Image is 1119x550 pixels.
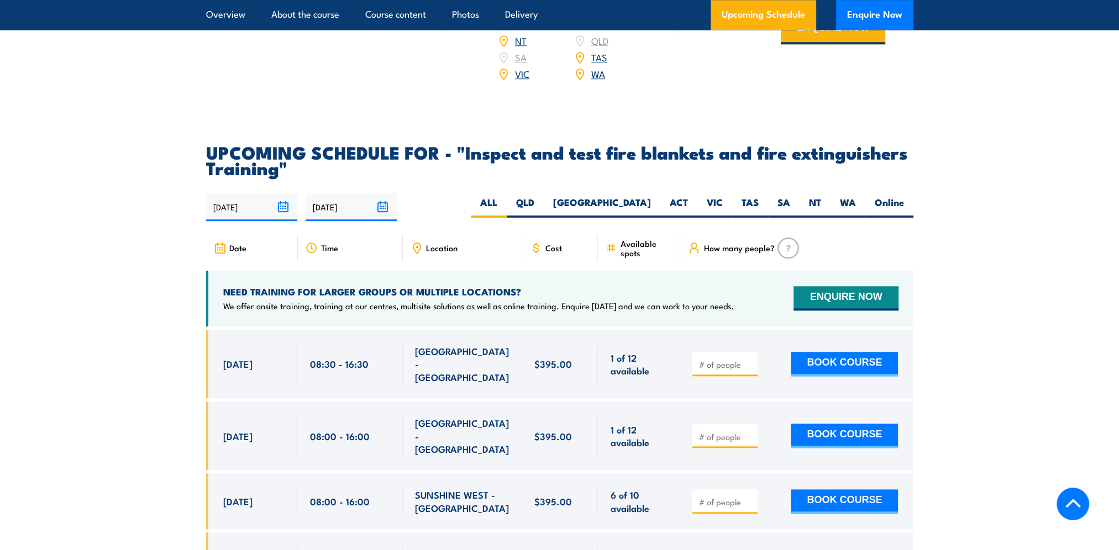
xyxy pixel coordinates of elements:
label: Online [865,196,913,218]
span: 08:00 - 16:00 [310,495,370,507]
span: [GEOGRAPHIC_DATA] - [GEOGRAPHIC_DATA] [415,345,510,383]
span: Time [321,243,338,252]
span: $395.00 [534,495,572,507]
input: # of people [698,359,754,370]
span: 08:00 - 16:00 [310,430,370,442]
span: 6 of 10 available [610,488,668,514]
input: # of people [698,496,754,507]
button: ENQUIRE NOW [794,286,898,310]
span: 08:30 - 16:30 [310,357,369,370]
span: 1 of 12 available [610,351,668,377]
label: [GEOGRAPHIC_DATA] [544,196,660,218]
span: 1 of 12 available [610,423,668,449]
span: Location [426,243,458,252]
a: NT [515,34,527,47]
span: [DATE] [223,430,253,442]
label: VIC [697,196,732,218]
button: BOOK COURSE [791,352,898,376]
label: WA [831,196,865,218]
span: $395.00 [534,430,572,442]
span: $395.00 [534,357,572,370]
span: [DATE] [223,495,253,507]
a: VIC [515,67,529,80]
input: # of people [698,431,754,442]
label: QLD [507,196,544,218]
label: ACT [660,196,697,218]
label: ALL [471,196,507,218]
button: BOOK COURSE [791,489,898,514]
p: We offer onsite training, training at our centres, multisite solutions as well as online training... [223,300,734,311]
span: SUNSHINE WEST - [GEOGRAPHIC_DATA] [415,488,510,514]
span: [DATE] [223,357,253,370]
a: [GEOGRAPHIC_DATA] [515,17,604,30]
span: Available spots [620,239,673,257]
span: Cost [545,243,562,252]
input: To date [306,193,397,221]
label: SA [768,196,800,218]
span: Date [229,243,246,252]
h4: NEED TRAINING FOR LARGER GROUPS OR MULTIPLE LOCATIONS? [223,285,734,298]
span: How many people? [703,243,774,252]
span: [GEOGRAPHIC_DATA] - [GEOGRAPHIC_DATA] [415,416,510,455]
button: BOOK COURSE [791,424,898,448]
label: NT [800,196,831,218]
a: WA [591,67,605,80]
h2: UPCOMING SCHEDULE FOR - "Inspect and test fire blankets and fire extinguishers Training" [206,144,913,175]
input: From date [206,193,297,221]
a: TAS [591,50,607,64]
label: TAS [732,196,768,218]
